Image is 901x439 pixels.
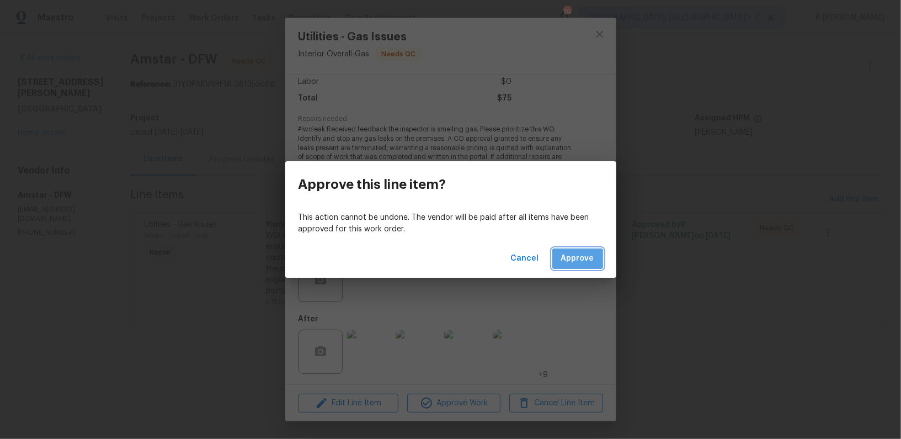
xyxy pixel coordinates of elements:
[511,252,539,266] span: Cancel
[561,252,594,266] span: Approve
[298,177,446,192] h3: Approve this line item?
[507,248,543,269] button: Cancel
[552,248,603,269] button: Approve
[298,212,603,235] p: This action cannot be undone. The vendor will be paid after all items have been approved for this...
